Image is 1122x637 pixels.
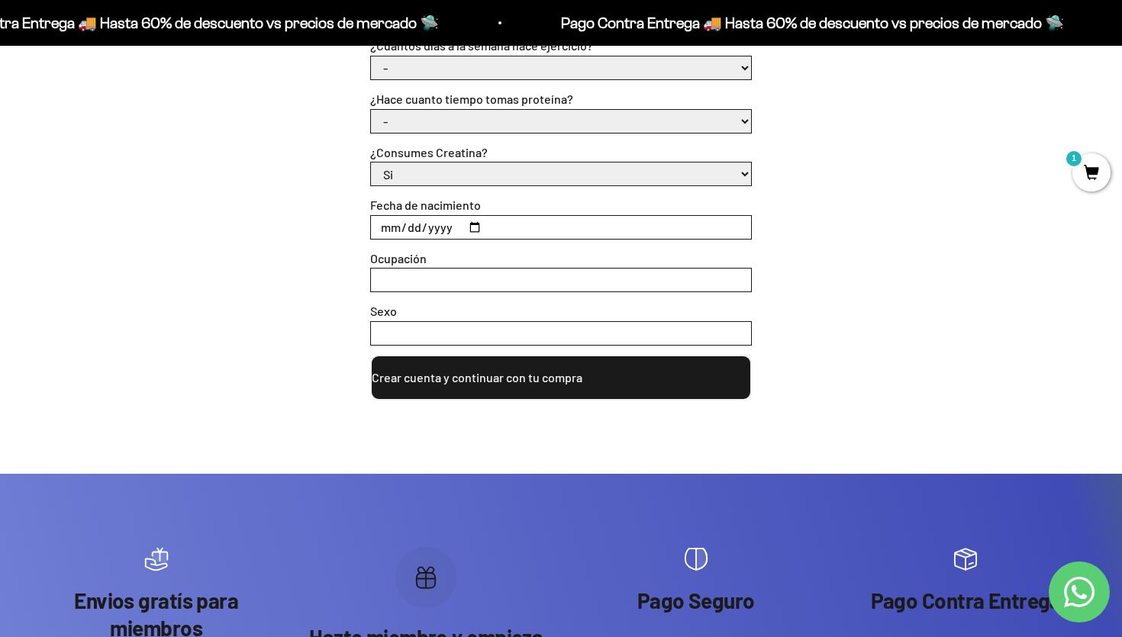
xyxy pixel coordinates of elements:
[1065,150,1083,168] mark: 1
[1072,166,1111,182] a: 1
[370,251,427,265] label: Ocupación
[370,198,481,212] label: Fecha de nacimiento
[370,304,397,318] label: Sexo
[370,92,573,106] label: ¿Hace cuanto tiempo tomas proteína?
[561,11,1064,35] p: Pago Contra Entrega 🚚 Hasta 60% de descuento vs precios de mercado 🛸
[370,145,488,159] label: ¿Consumes Creatina?
[370,355,752,401] button: Crear cuenta y continuar con tu compra
[846,587,1086,614] p: Pago Contra Entrega
[576,587,816,614] p: Pago Seguro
